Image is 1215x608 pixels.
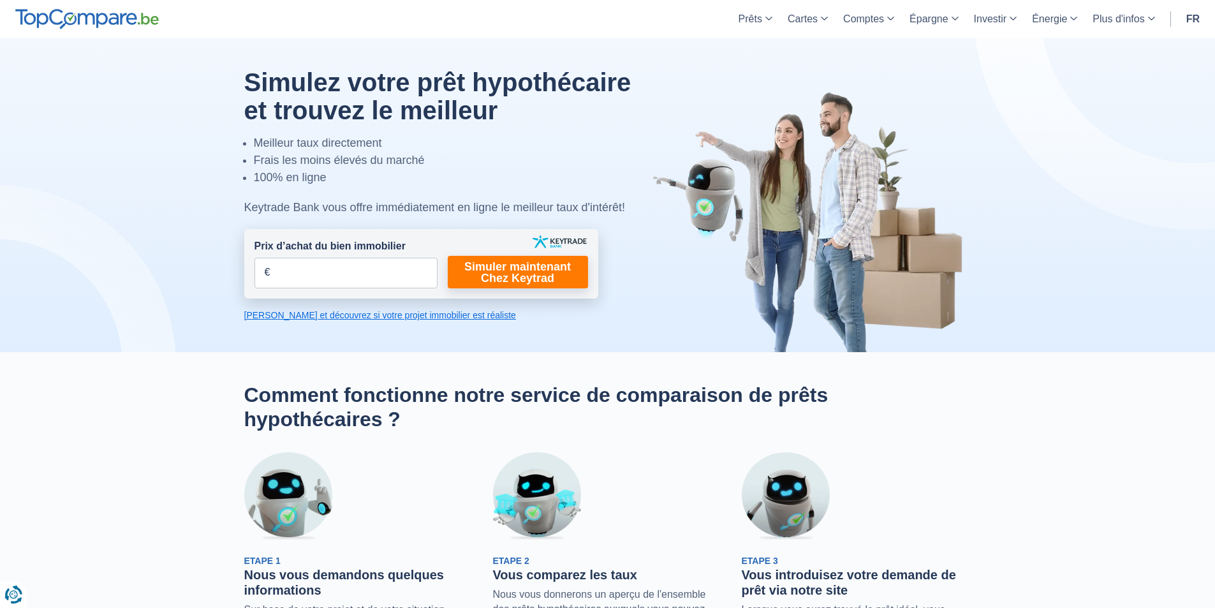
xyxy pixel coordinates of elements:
h1: Simulez votre prêt hypothécaire et trouvez le meilleur [244,68,661,124]
li: 100% en ligne [254,169,661,186]
img: keytrade [533,235,587,248]
li: Frais les moins élevés du marché [254,152,661,169]
img: Etape 3 [742,452,830,540]
img: Etape 1 [244,452,332,540]
h3: Vous introduisez votre demande de prêt via notre site [742,567,971,598]
label: Prix d’achat du bien immobilier [254,239,406,254]
h3: Nous vous demandons quelques informations [244,567,474,598]
span: Etape 2 [493,556,529,566]
li: Meilleur taux directement [254,135,661,152]
span: € [265,265,270,280]
h3: Vous comparez les taux [493,567,723,582]
img: TopCompare [15,9,159,29]
img: Etape 2 [493,452,581,540]
a: Simuler maintenant Chez Keytrad [448,256,588,288]
span: Etape 3 [742,556,778,566]
img: image-hero [652,91,971,352]
span: Etape 1 [244,556,281,566]
a: [PERSON_NAME] et découvrez si votre projet immobilier est réaliste [244,309,598,322]
div: Keytrade Bank vous offre immédiatement en ligne le meilleur taux d'intérêt! [244,199,661,216]
h2: Comment fonctionne notre service de comparaison de prêts hypothécaires ? [244,383,971,432]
